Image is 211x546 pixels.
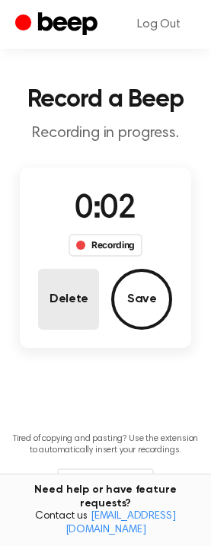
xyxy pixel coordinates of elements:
[75,193,136,225] span: 0:02
[12,88,199,112] h1: Record a Beep
[9,510,202,537] span: Contact us
[38,269,99,330] button: Delete Audio Record
[122,6,196,43] a: Log Out
[66,511,176,535] a: [EMAIL_ADDRESS][DOMAIN_NAME]
[12,124,199,143] p: Recording in progress.
[15,10,101,40] a: Beep
[111,269,172,330] button: Save Audio Record
[12,433,199,456] p: Tired of copying and pasting? Use the extension to automatically insert your recordings.
[69,234,142,257] div: Recording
